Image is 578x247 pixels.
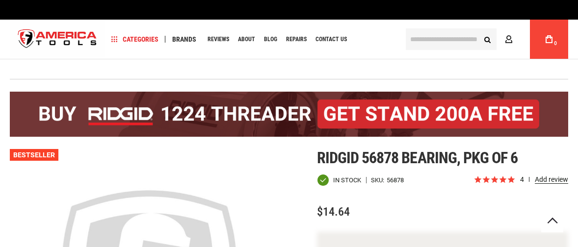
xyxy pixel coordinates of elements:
[333,177,361,183] span: In stock
[317,174,361,186] div: Availability
[260,33,282,46] a: Blog
[172,36,196,43] span: Brands
[286,36,307,42] span: Repairs
[317,205,350,219] span: $14.64
[10,21,105,58] a: store logo
[264,36,277,42] span: Blog
[10,21,105,58] img: America Tools
[473,174,568,185] span: Rated 5.0 out of 5 stars 4 reviews
[203,33,234,46] a: Reviews
[168,33,201,46] a: Brands
[111,36,158,43] span: Categories
[371,177,387,183] strong: SKU
[317,148,518,167] span: Ridgid 56878 bearing, pkg of 6
[315,36,347,42] span: Contact Us
[282,33,311,46] a: Repairs
[234,33,260,46] a: About
[107,33,163,46] a: Categories
[554,41,557,46] span: 0
[478,30,497,49] button: Search
[540,20,558,59] a: 0
[208,36,229,42] span: Reviews
[520,175,568,183] span: 4 reviews
[311,33,351,46] a: Contact Us
[387,177,404,183] div: 56878
[238,36,255,42] span: About
[10,92,568,137] img: BOGO: Buy the RIDGID® 1224 Threader (26092), get the 92467 200A Stand FREE!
